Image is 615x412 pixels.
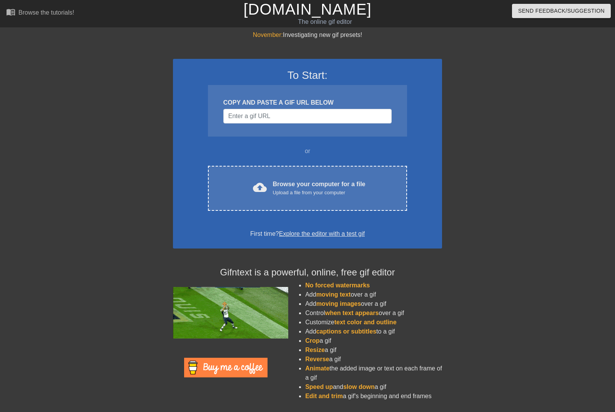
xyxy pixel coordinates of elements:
[305,364,442,382] li: the added image or text on each frame of a gif
[305,382,442,392] li: and a gif
[209,17,441,27] div: The online gif editor
[305,355,442,364] li: a gif
[305,337,319,344] span: Crop
[316,300,361,307] span: moving images
[305,347,325,353] span: Resize
[6,7,74,19] a: Browse the tutorials!
[305,309,442,318] li: Control over a gif
[273,189,366,197] div: Upload a file from your computer
[512,4,611,18] button: Send Feedback/Suggestion
[305,365,329,372] span: Animate
[316,328,376,335] span: captions or subtitles
[305,393,343,399] span: Edit and trim
[316,291,351,298] span: moving text
[305,299,442,309] li: Add over a gif
[253,32,283,38] span: November:
[223,109,392,123] input: Username
[193,147,422,156] div: or
[183,69,432,82] h3: To Start:
[279,230,365,237] a: Explore the editor with a test gif
[343,384,375,390] span: slow down
[6,7,15,17] span: menu_book
[305,356,329,362] span: Reverse
[305,327,442,336] li: Add to a gif
[325,310,379,316] span: when text appears
[173,287,288,339] img: football_small.gif
[18,9,74,16] div: Browse the tutorials!
[518,6,605,16] span: Send Feedback/Suggestion
[243,1,371,18] a: [DOMAIN_NAME]
[305,336,442,345] li: a gif
[334,319,397,325] span: text color and outline
[184,358,268,377] img: Buy Me A Coffee
[305,345,442,355] li: a gif
[173,30,442,40] div: Investigating new gif presets!
[183,229,432,239] div: First time?
[305,290,442,299] li: Add over a gif
[223,98,392,107] div: COPY AND PASTE A GIF URL BELOW
[173,267,442,278] h4: Gifntext is a powerful, online, free gif editor
[305,282,370,289] span: No forced watermarks
[305,384,333,390] span: Speed up
[305,392,442,401] li: a gif's beginning and end frames
[305,318,442,327] li: Customize
[273,180,366,197] div: Browse your computer for a file
[253,180,267,194] span: cloud_upload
